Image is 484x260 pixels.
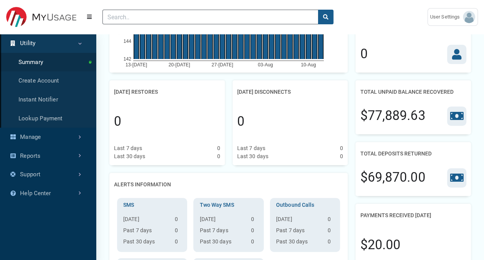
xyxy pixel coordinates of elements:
div: 0 [114,112,121,131]
h2: [DATE] Disconnects [237,85,291,99]
div: Last 7 days [237,144,265,152]
h2: [DATE] Restores [114,85,158,99]
th: Past 7 days [196,226,248,238]
td: 0 [324,226,337,238]
td: 0 [172,215,184,226]
td: 0 [324,238,337,249]
div: 0 [340,152,343,160]
h3: Two Way SMS [196,201,260,209]
div: 0 [237,112,245,131]
h3: SMS [120,201,184,209]
div: $69,870.00 [360,168,425,187]
input: Search [102,10,318,24]
div: 0 [360,44,367,64]
h2: Total Unpaid Balance Recovered [360,85,453,99]
div: 0 [340,144,343,152]
td: 0 [248,215,261,226]
th: Past 30 days [273,238,325,249]
th: Past 7 days [273,226,325,238]
th: Past 30 days [120,238,172,249]
td: 0 [324,215,337,226]
th: [DATE] [120,215,172,226]
th: [DATE] [196,215,248,226]
h2: Total Deposits Returned [360,147,431,161]
div: Last 7 days [114,144,142,152]
th: [DATE] [273,215,325,226]
div: Last 30 days [237,152,268,160]
div: 0 [217,152,220,160]
h2: Payments Received [DATE] [360,208,431,223]
td: 0 [172,226,184,238]
td: 0 [172,238,184,249]
button: search [318,10,333,24]
td: 0 [248,226,261,238]
a: User Settings [427,8,478,26]
div: Last 30 days [114,152,145,160]
div: $77,889.63 [360,106,425,125]
span: User Settings [430,13,463,21]
td: 0 [248,238,261,249]
button: Menu [82,10,96,24]
div: $20.00 [360,235,400,255]
h3: Outbound Calls [273,201,337,209]
img: ESITESTV3 Logo [6,7,76,27]
th: Past 30 days [196,238,248,249]
div: 0 [217,144,220,152]
th: Past 7 days [120,226,172,238]
h2: Alerts Information [114,177,171,192]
